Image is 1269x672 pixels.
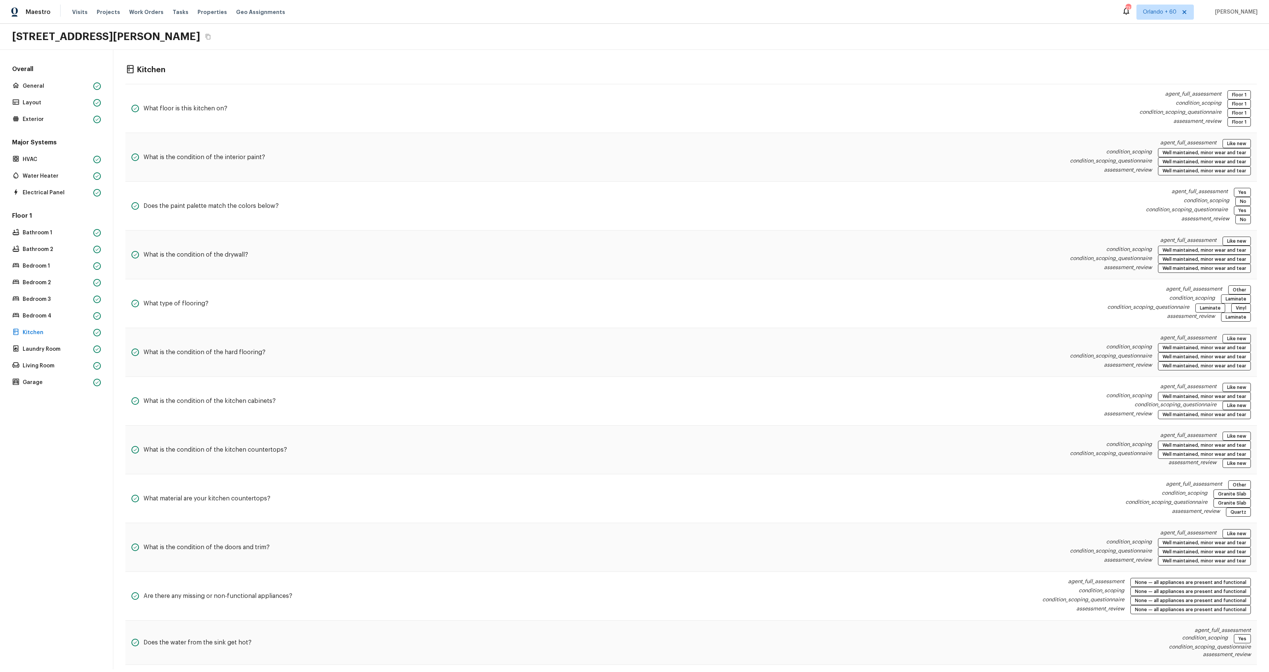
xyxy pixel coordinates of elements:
p: condition_scoping [1162,489,1207,499]
span: Well maintained, minor wear and tear [1160,441,1249,449]
span: Floor 1 [1229,91,1249,99]
h5: Overall [11,65,102,75]
p: General [23,82,90,90]
p: HVAC [23,156,90,163]
p: condition_scoping [1169,294,1215,303]
span: Properties [198,8,227,16]
h5: What is the condition of the kitchen countertops? [144,446,287,454]
p: assessment_review [1104,556,1152,565]
p: condition_scoping [1106,441,1152,450]
span: Floor 1 [1229,100,1249,108]
p: Kitchen [23,329,90,336]
p: condition_scoping [1176,99,1221,108]
span: No [1237,216,1249,223]
p: condition_scoping_questionnaire [1070,352,1152,361]
span: Granite Slab [1215,499,1249,507]
span: Well maintained, minor wear and tear [1160,557,1249,565]
p: condition_scoping [1182,634,1228,643]
h5: Does the paint palette match the colors below? [144,202,279,210]
span: Well maintained, minor wear and tear [1160,393,1249,400]
span: Like new [1224,237,1249,245]
p: condition_scoping_questionnaire [1125,499,1207,508]
p: condition_scoping [1079,587,1124,596]
p: Electrical Panel [23,189,90,197]
p: condition_scoping_questionnaire [1042,596,1124,605]
h5: What is the condition of the interior paint? [144,153,265,161]
span: Well maintained, minor wear and tear [1160,255,1249,263]
span: None — all appliances are present and functional [1132,606,1249,613]
span: Well maintained, minor wear and tear [1160,362,1249,370]
p: assessment_review [1173,118,1221,127]
span: Yes [1236,207,1249,214]
p: agent_full_assessment [1160,334,1217,343]
p: condition_scoping_questionnaire [1139,108,1221,118]
span: Geo Assignments [236,8,285,16]
p: agent_full_assessment [1160,529,1217,538]
p: Bathroom 1 [23,229,90,237]
span: Well maintained, minor wear and tear [1160,167,1249,175]
p: Bedroom 2 [23,279,90,286]
span: None — all appliances are present and functional [1132,579,1249,586]
span: Maestro [26,8,51,16]
p: Water Heater [23,172,90,180]
p: Bedroom 3 [23,296,90,303]
span: Like new [1224,402,1249,409]
span: Well maintained, minor wear and tear [1160,451,1249,458]
span: Well maintained, minor wear and tear [1160,158,1249,166]
p: Garage [23,379,90,386]
h5: What type of flooring? [144,299,208,308]
span: Other [1230,481,1249,489]
p: agent_full_assessment [1160,432,1217,441]
p: agent_full_assessment [1160,139,1217,148]
p: assessment_review [1167,313,1215,322]
span: Well maintained, minor wear and tear [1160,539,1249,547]
span: Visits [72,8,88,16]
span: Well maintained, minor wear and tear [1160,411,1249,418]
p: condition_scoping [1106,538,1152,547]
p: Bedroom 1 [23,262,90,270]
p: condition_scoping_questionnaire [1135,401,1217,410]
span: Well maintained, minor wear and tear [1160,344,1249,351]
p: Layout [23,99,90,107]
h5: What is the condition of the kitchen cabinets? [144,397,276,405]
p: assessment_review [1104,361,1152,370]
span: Quartz [1228,508,1249,516]
p: Exterior [23,116,90,123]
span: Laminate [1197,304,1223,312]
span: Floor 1 [1229,109,1249,117]
p: assessment_review [1169,651,1251,658]
h5: What material are your kitchen countertops? [144,494,270,503]
span: Like new [1224,384,1249,391]
h5: Floor 1 [11,212,102,221]
h5: What is the condition of the hard flooring? [144,348,266,356]
h5: What is the condition of the drywall? [144,251,248,259]
span: Laminate [1223,295,1249,303]
p: assessment_review [1104,264,1152,273]
p: agent_full_assessment [1165,90,1221,99]
p: agent_full_assessment [1169,627,1251,634]
p: assessment_review [1172,508,1220,517]
p: assessment_review [1169,459,1217,468]
p: agent_full_assessment [1160,237,1217,246]
h5: Are there any missing or non-functional appliances? [144,592,292,600]
p: Bathroom 2 [23,246,90,253]
span: Like new [1224,432,1249,440]
span: Laminate [1223,313,1249,321]
p: assessment_review [1104,166,1152,175]
p: agent_full_assessment [1160,383,1217,392]
span: None — all appliances are present and functional [1132,588,1249,595]
p: agent_full_assessment [1166,285,1222,294]
span: Floor 1 [1229,118,1249,126]
span: No [1237,198,1249,205]
button: Copy Address [203,32,213,42]
p: assessment_review [1181,215,1229,224]
p: Bedroom 4 [23,312,90,320]
span: Vinyl [1233,304,1249,312]
p: condition_scoping [1106,148,1152,157]
h4: Kitchen [137,65,165,75]
p: Laundry Room [23,345,90,353]
p: Living Room [23,362,90,370]
p: condition_scoping_questionnaire [1070,450,1152,459]
p: condition_scoping [1106,392,1152,401]
p: condition_scoping [1106,246,1152,255]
